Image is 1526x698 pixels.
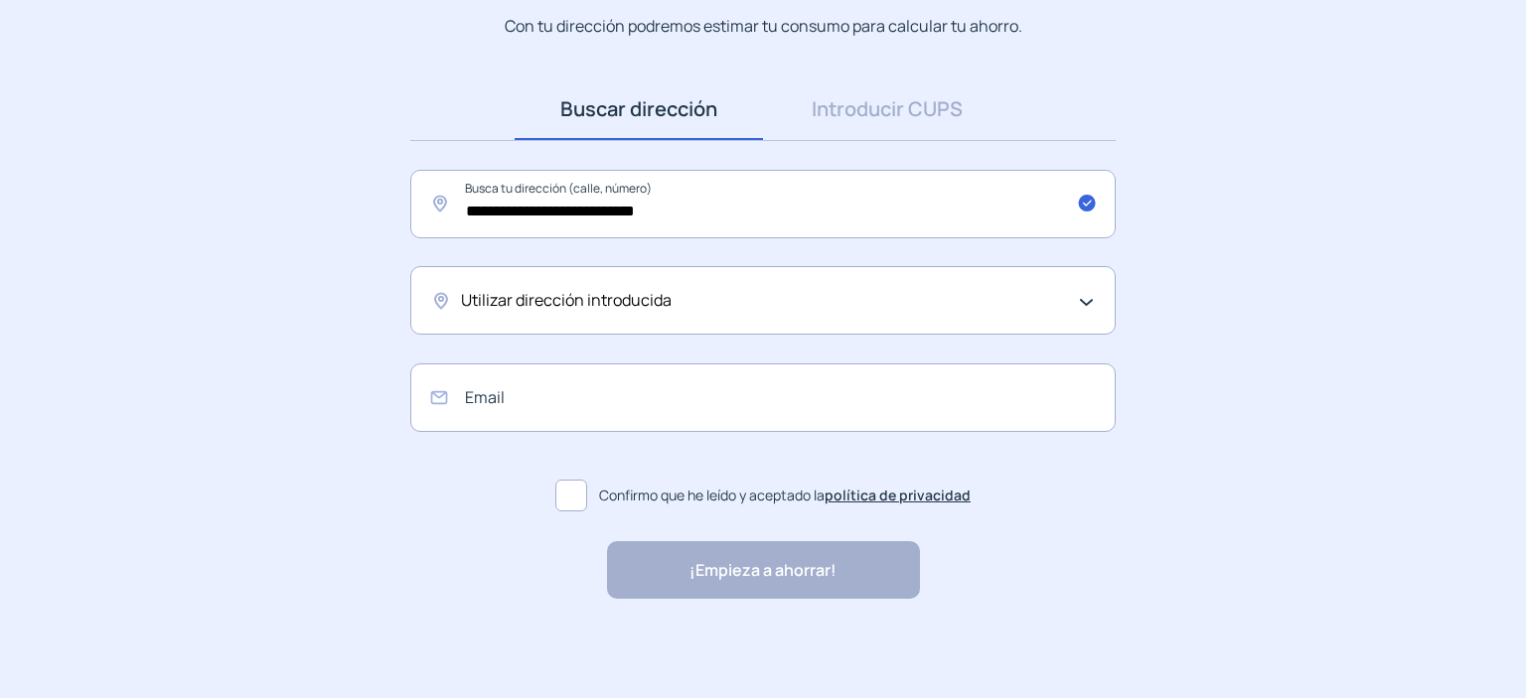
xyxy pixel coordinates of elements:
a: política de privacidad [825,486,971,504]
p: Con tu dirección podremos estimar tu consumo para calcular tu ahorro. [505,14,1022,39]
a: Introducir CUPS [763,78,1011,140]
span: Utilizar dirección introducida [461,288,672,314]
a: Buscar dirección [515,78,763,140]
span: Confirmo que he leído y aceptado la [599,485,971,506]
